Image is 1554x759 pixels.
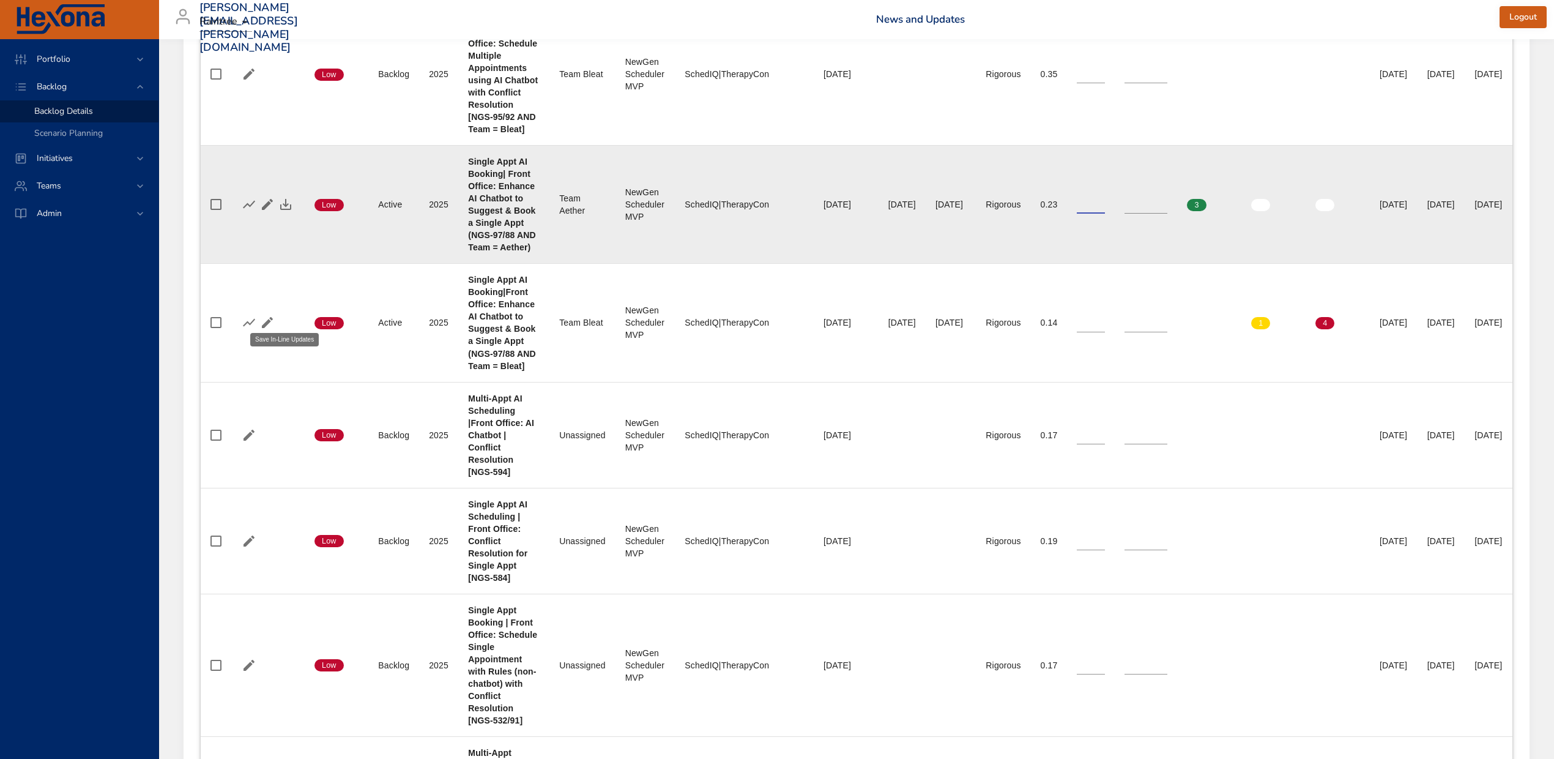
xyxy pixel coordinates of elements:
[986,198,1021,211] div: Rigorous
[1509,10,1537,25] span: Logout
[314,536,344,547] span: Low
[823,429,869,441] div: [DATE]
[888,316,916,329] div: [DATE]
[468,394,534,477] b: Multi-Appt AI Scheduling |Front Office: AI Chatbot | Conflict Resolution [NGS-594]
[1474,535,1503,547] div: [DATE]
[986,535,1021,547] div: Rigorous
[625,523,666,559] div: NewGen Scheduler MVP
[15,4,106,35] img: Hexona
[468,157,536,252] b: Single Appt AI Booking| Front Office: Enhance AI Chatbot to Suggest & Book a Single Appt (NGS-97/...
[1380,535,1408,547] div: [DATE]
[1474,316,1503,329] div: [DATE]
[559,192,606,217] div: Team Aether
[27,152,83,164] span: Initiatives
[429,316,448,329] div: 2025
[1380,429,1408,441] div: [DATE]
[625,304,666,341] div: NewGen Scheduler MVP
[314,430,344,441] span: Low
[1041,68,1058,80] div: 0.35
[935,316,966,329] div: [DATE]
[34,105,93,117] span: Backlog Details
[1251,200,1270,211] span: 0
[1251,318,1270,329] span: 1
[240,195,258,214] button: Show Burnup
[625,417,666,454] div: NewGen Scheduler MVP
[240,656,258,675] button: Edit Project Details
[1427,316,1455,329] div: [DATE]
[1380,68,1408,80] div: [DATE]
[1474,198,1503,211] div: [DATE]
[823,316,869,329] div: [DATE]
[240,532,258,550] button: Edit Project Details
[378,659,409,671] div: Backlog
[1500,6,1547,29] button: Logout
[685,316,804,329] div: SchedIQ|TherapyCon
[986,316,1021,329] div: Rigorous
[559,429,606,441] div: Unassigned
[429,429,448,441] div: 2025
[1427,535,1455,547] div: [DATE]
[199,12,252,32] div: Raintree
[1041,659,1058,671] div: 0.17
[823,535,869,547] div: [DATE]
[27,81,76,92] span: Backlog
[559,535,606,547] div: Unassigned
[34,127,103,139] span: Scenario Planning
[986,659,1021,671] div: Rigorous
[1427,429,1455,441] div: [DATE]
[1427,198,1455,211] div: [DATE]
[1380,198,1408,211] div: [DATE]
[1427,659,1455,671] div: [DATE]
[625,186,666,223] div: NewGen Scheduler MVP
[625,647,666,684] div: NewGen Scheduler MVP
[429,198,448,211] div: 2025
[314,69,344,80] span: Low
[1427,68,1455,80] div: [DATE]
[1041,316,1058,329] div: 0.14
[685,659,804,671] div: SchedIQ|TherapyCon
[1187,318,1206,329] span: 0
[823,68,869,80] div: [DATE]
[823,659,869,671] div: [DATE]
[1474,659,1503,671] div: [DATE]
[1315,200,1334,211] span: 0
[468,605,537,725] b: Single Appt Booking | Front Office: Schedule Single Appointment with Rules (non-chatbot) with Con...
[429,68,448,80] div: 2025
[1041,535,1058,547] div: 0.19
[559,316,606,329] div: Team Bleat
[314,660,344,671] span: Low
[429,659,448,671] div: 2025
[1041,198,1058,211] div: 0.23
[1474,68,1503,80] div: [DATE]
[888,198,916,211] div: [DATE]
[314,318,344,329] span: Low
[685,429,804,441] div: SchedIQ|TherapyCon
[876,12,965,26] a: News and Updates
[378,198,409,211] div: Active
[935,198,966,211] div: [DATE]
[27,180,71,192] span: Teams
[429,535,448,547] div: 2025
[378,429,409,441] div: Backlog
[199,1,298,54] h3: [PERSON_NAME][EMAIL_ADDRESS][PERSON_NAME][DOMAIN_NAME]
[1315,318,1334,329] span: 4
[468,275,536,370] b: Single Appt AI Booking|Front Office: Enhance AI Chatbot to Suggest & Book a Single Appt (NGS-97/8...
[685,68,804,80] div: SchedIQ|TherapyCon
[314,200,344,211] span: Low
[27,208,72,219] span: Admin
[27,53,80,65] span: Portfolio
[685,535,804,547] div: SchedIQ|TherapyCon
[240,313,258,332] button: Show Burnup
[468,499,527,583] b: Single Appt AI Scheduling | Front Office: Conflict Resolution for Single Appt [NGS-584]
[1041,429,1058,441] div: 0.17
[378,68,409,80] div: Backlog
[378,535,409,547] div: Backlog
[559,659,606,671] div: Unassigned
[240,65,258,83] button: Edit Project Details
[986,429,1021,441] div: Rigorous
[823,198,869,211] div: [DATE]
[258,313,277,332] button: Edit Project Details
[625,56,666,92] div: NewGen Scheduler MVP
[1187,200,1206,211] span: 3
[1380,316,1408,329] div: [DATE]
